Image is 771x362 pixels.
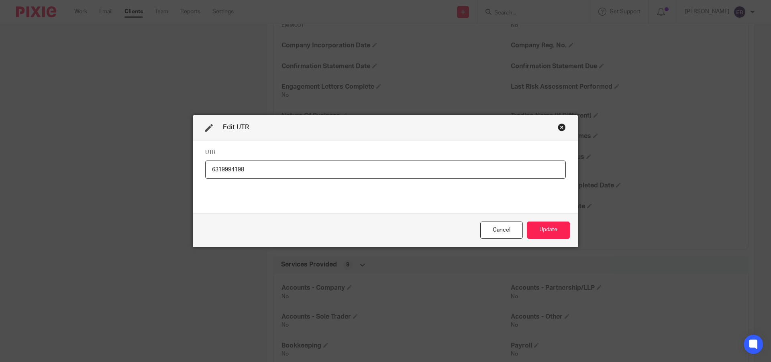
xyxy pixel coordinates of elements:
[205,148,216,157] label: UTR
[205,161,566,179] input: UTR
[558,123,566,131] div: Close this dialog window
[223,124,249,130] span: Edit UTR
[480,222,523,239] div: Close this dialog window
[527,222,570,239] button: Update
